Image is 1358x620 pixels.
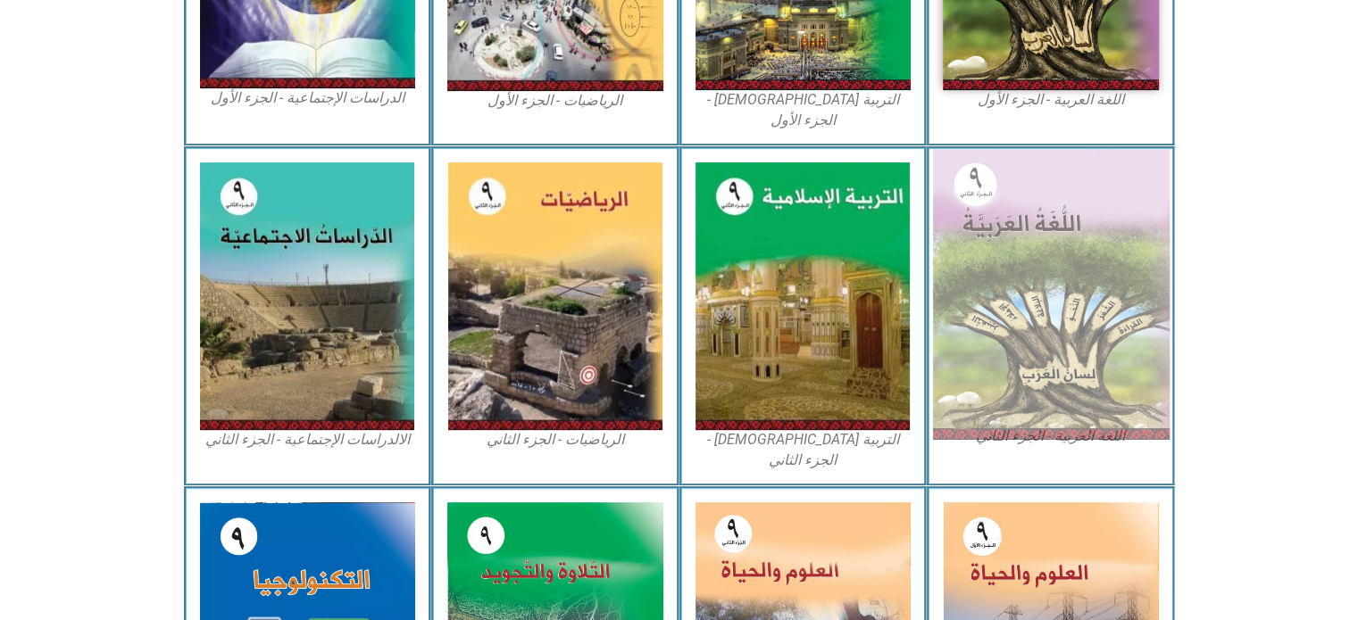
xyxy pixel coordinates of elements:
[696,90,912,130] figcaption: التربية [DEMOGRAPHIC_DATA] - الجزء الأول
[447,91,663,111] figcaption: الرياضيات - الجزء الأول​
[447,430,663,450] figcaption: الرياضيات - الجزء الثاني
[696,430,912,470] figcaption: التربية [DEMOGRAPHIC_DATA] - الجزء الثاني
[200,88,416,108] figcaption: الدراسات الإجتماعية - الجزء الأول​
[943,90,1159,110] figcaption: اللغة العربية - الجزء الأول​
[200,430,416,450] figcaption: الالدراسات الإجتماعية - الجزء الثاني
